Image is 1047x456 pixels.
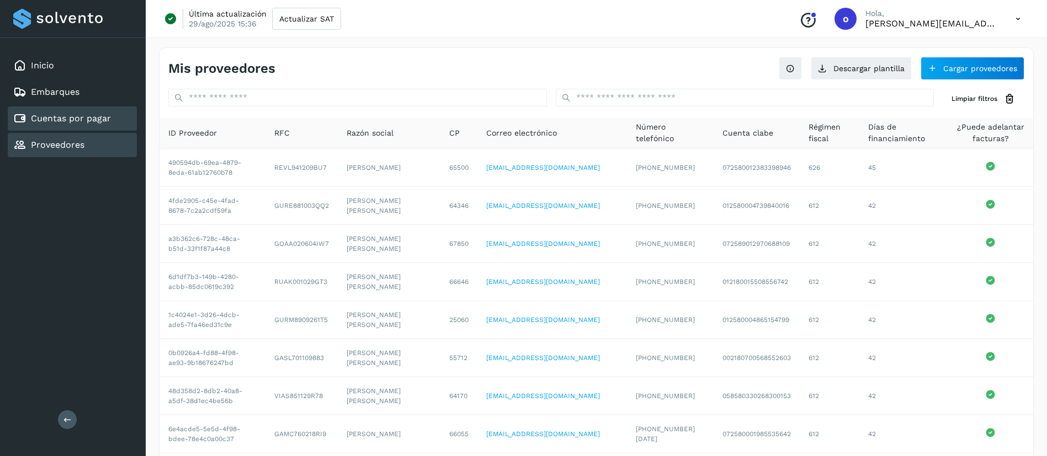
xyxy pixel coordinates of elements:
td: 612 [800,263,859,301]
td: 012580004739840016 [714,187,800,225]
td: 55712 [440,339,477,377]
td: 612 [800,415,859,453]
td: [PERSON_NAME] [PERSON_NAME] [338,377,440,415]
p: Hola, [865,9,998,18]
td: 072580012383398946 [714,149,800,187]
td: 612 [800,339,859,377]
a: [EMAIL_ADDRESS][DOMAIN_NAME] [486,240,600,248]
span: CP [449,127,460,139]
td: 490594db-69ea-4879-8eda-61ab12760b78 [160,149,265,187]
a: [EMAIL_ADDRESS][DOMAIN_NAME] [486,278,600,286]
td: GASL701109883 [265,339,338,377]
td: 612 [800,187,859,225]
span: Cuenta clabe [722,127,773,139]
td: 66055 [440,415,477,453]
td: 64346 [440,187,477,225]
span: [PHONE_NUMBER] [636,202,695,210]
a: Proveedores [31,140,84,150]
span: RFC [274,127,290,139]
span: Régimen fiscal [809,121,851,144]
a: [EMAIL_ADDRESS][DOMAIN_NAME] [486,392,600,400]
td: GURM8909261T5 [265,301,338,339]
td: 072589012970688109 [714,225,800,263]
td: 42 [859,301,948,339]
td: 612 [800,301,859,339]
td: 66646 [440,263,477,301]
button: Descargar plantilla [811,57,912,80]
button: Actualizar SAT [272,8,341,30]
td: [PERSON_NAME] [338,149,440,187]
td: 42 [859,187,948,225]
td: [PERSON_NAME] [PERSON_NAME] [338,301,440,339]
td: 626 [800,149,859,187]
td: REVL941209BU7 [265,149,338,187]
div: Cuentas por pagar [8,106,137,131]
td: 0b0926a4-fd88-4f98-ae93-9b18676247bd [160,339,265,377]
a: [EMAIL_ADDRESS][DOMAIN_NAME] [486,354,600,362]
span: Limpiar filtros [952,94,997,104]
td: 42 [859,377,948,415]
h4: Mis proveedores [168,61,275,77]
button: Limpiar filtros [943,89,1024,109]
a: Embarques [31,87,79,97]
p: Última actualización [189,9,267,19]
p: obed.perez@clcsolutions.com.mx [865,18,998,29]
td: 612 [800,377,859,415]
td: 48d358d2-8db2-40a8-a5df-38d1ec4be56b [160,377,265,415]
td: 42 [859,225,948,263]
td: 25060 [440,301,477,339]
span: [PHONE_NUMBER] [636,316,695,324]
td: GOAA020604IW7 [265,225,338,263]
span: Correo electrónico [486,127,557,139]
td: 65500 [440,149,477,187]
td: 012580004865154799 [714,301,800,339]
span: [PHONE_NUMBER] [636,278,695,286]
span: Razón social [347,127,394,139]
div: Embarques [8,80,137,104]
td: 002180700568552603 [714,339,800,377]
a: [EMAIL_ADDRESS][DOMAIN_NAME] [486,202,600,210]
a: [EMAIL_ADDRESS][DOMAIN_NAME] [486,164,600,171]
span: ID Proveedor [168,127,217,139]
span: [PHONE_NUMBER] [636,392,695,400]
td: 42 [859,339,948,377]
td: GAMC760218RI9 [265,415,338,453]
td: [PERSON_NAME] [PERSON_NAME] [338,225,440,263]
a: Inicio [31,60,54,71]
span: ¿Puede adelantar facturas? [956,121,1024,144]
a: [EMAIL_ADDRESS][DOMAIN_NAME] [486,316,600,324]
td: GURE881003QQ2 [265,187,338,225]
td: 1c4024e1-3d26-4dcb-ade5-7fa46ed31c9e [160,301,265,339]
td: 42 [859,263,948,301]
td: 072580001985535642 [714,415,800,453]
td: 45 [859,149,948,187]
button: Cargar proveedores [921,57,1024,80]
p: 29/ago/2025 15:36 [189,19,257,29]
td: 012180015508556742 [714,263,800,301]
td: 058580330268300153 [714,377,800,415]
td: a3b362c6-728c-48ca-b51d-33f1f87a44c8 [160,225,265,263]
a: Cuentas por pagar [31,113,111,124]
td: 4fde2905-c45e-4fad-8678-7c2a2cdf59fa [160,187,265,225]
td: 6e4acde5-5e5d-4f98-bdee-78e4c0a00c37 [160,415,265,453]
td: RUAK001029GT3 [265,263,338,301]
td: 42 [859,415,948,453]
td: 6d1df7b3-149b-4280-acbb-85dc0619c392 [160,263,265,301]
span: [PHONE_NUMBER][DATE] [636,425,695,443]
td: 67850 [440,225,477,263]
span: Número telefónico [636,121,704,144]
div: Inicio [8,53,137,78]
td: [PERSON_NAME] [PERSON_NAME] [338,187,440,225]
span: Actualizar SAT [279,15,334,23]
span: [PHONE_NUMBER] [636,354,695,362]
span: [PHONE_NUMBER] [636,240,695,248]
span: Días de financiamiento [868,121,939,144]
a: [EMAIL_ADDRESS][DOMAIN_NAME] [486,430,600,438]
td: [PERSON_NAME] [338,415,440,453]
td: [PERSON_NAME] [PERSON_NAME] [338,339,440,377]
td: [PERSON_NAME] [PERSON_NAME] [338,263,440,301]
td: 64170 [440,377,477,415]
span: [PHONE_NUMBER] [636,164,695,171]
td: VIAS851129R78 [265,377,338,415]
